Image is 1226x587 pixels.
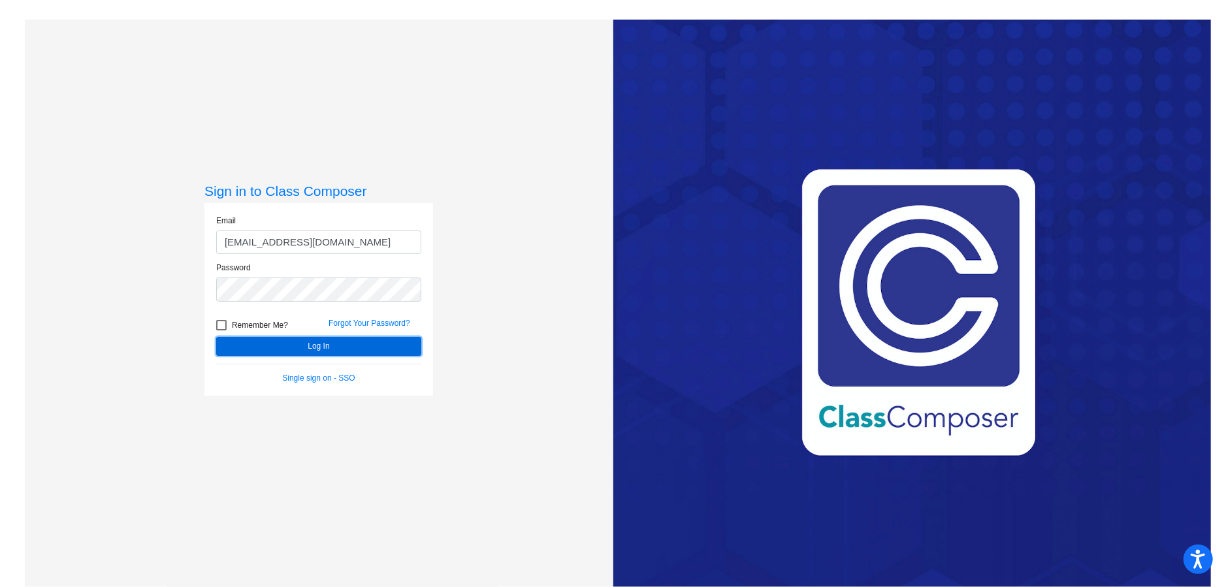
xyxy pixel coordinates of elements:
[204,183,433,199] h3: Sign in to Class Composer
[232,317,288,333] span: Remember Me?
[329,319,410,328] a: Forgot Your Password?
[216,262,251,274] label: Password
[216,337,421,356] button: Log In
[282,373,355,383] a: Single sign on - SSO
[216,215,236,227] label: Email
